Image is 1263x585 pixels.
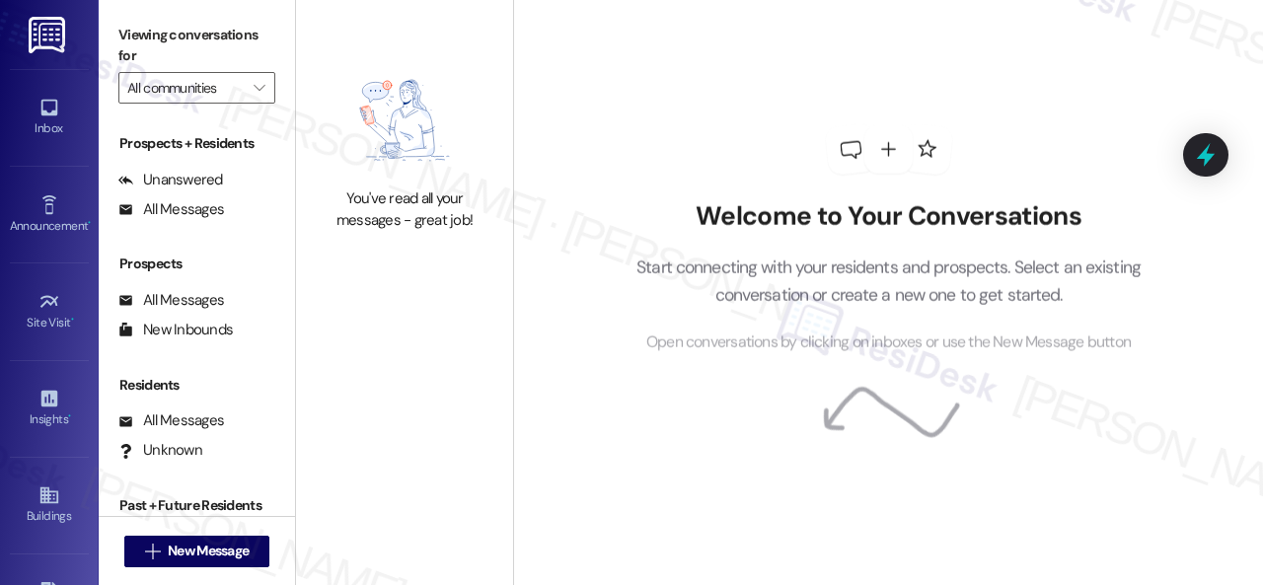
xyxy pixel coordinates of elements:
a: Buildings [10,478,89,532]
label: Viewing conversations for [118,20,275,72]
span: Open conversations by clicking on inboxes or use the New Message button [646,329,1131,354]
div: All Messages [118,410,224,431]
span: New Message [168,541,249,561]
a: Insights • [10,382,89,435]
a: Site Visit • [10,285,89,338]
img: empty-state [327,62,483,180]
div: Prospects + Residents [99,133,295,154]
div: Prospects [99,254,295,274]
div: Past + Future Residents [99,495,295,516]
i:  [145,544,160,559]
div: All Messages [118,290,224,311]
div: New Inbounds [118,320,233,340]
img: ResiDesk Logo [29,17,69,53]
span: • [68,409,71,423]
div: Residents [99,375,295,396]
a: Inbox [10,91,89,144]
span: • [71,313,74,327]
div: You've read all your messages - great job! [318,188,491,231]
span: • [88,216,91,230]
div: Unknown [118,440,202,461]
p: Start connecting with your residents and prospects. Select an existing conversation or create a n... [607,253,1171,309]
button: New Message [124,536,270,567]
input: All communities [127,72,244,104]
i:  [254,80,264,96]
div: Unanswered [118,170,223,190]
h2: Welcome to Your Conversations [607,201,1171,233]
div: All Messages [118,199,224,220]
